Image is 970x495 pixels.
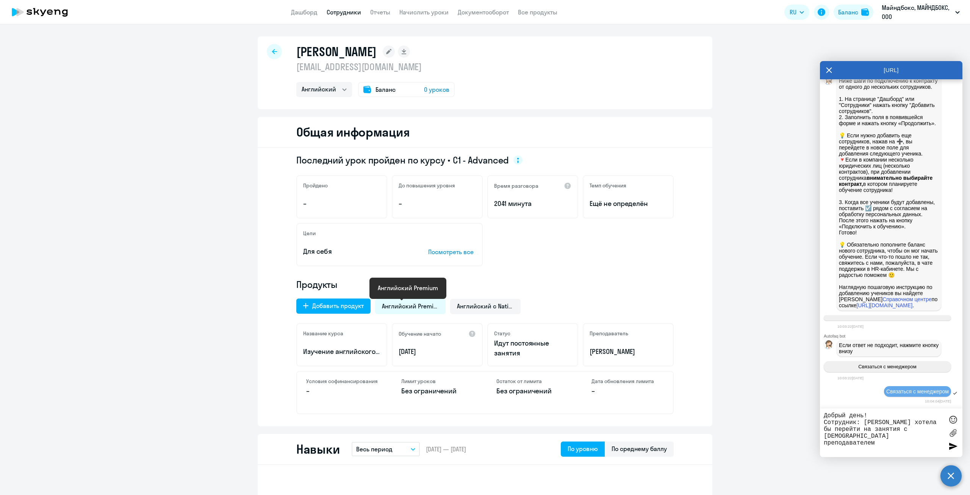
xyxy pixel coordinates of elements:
[312,301,364,310] div: Добавить продукт
[382,302,439,310] span: Английский Premium
[327,8,361,16] a: Сотрудники
[303,347,380,357] p: Изучение английского языка для общих целей
[834,5,873,20] button: Балансbalance
[824,412,943,453] textarea: Добрый день! Сотрудник: [PERSON_NAME] хотела бы перейти на занятия с [DEMOGRAPHIC_DATA] преподава...
[824,334,962,338] div: Autofaq bot
[612,444,667,453] div: По среднему баллу
[291,8,318,16] a: Дашборд
[590,182,626,189] h5: Темп обучения
[399,199,476,209] p: –
[424,85,449,94] span: 0 уроков
[296,154,509,166] span: Последний урок пройден по курсу • C1 - Advanced
[856,302,912,308] a: [URL][DOMAIN_NAME]
[303,247,405,256] p: Для себя
[568,444,598,453] div: По уровню
[306,378,379,385] h4: Условия софинансирования
[494,338,571,358] p: Идут постоянные занятия
[303,199,380,209] p: –
[303,182,328,189] h5: Пройдено
[590,199,667,209] span: Ещё не определён
[591,378,664,385] h4: Дата обновления лимита
[784,5,809,20] button: RU
[591,386,664,396] p: –
[496,386,569,396] p: Без ограничений
[824,76,834,87] img: bot avatar
[886,388,949,394] span: Связаться с менеджером
[496,378,569,385] h4: Остаток от лимита
[457,302,514,310] span: Английский с Native
[824,340,834,351] img: bot avatar
[296,278,674,291] h4: Продукты
[590,347,667,357] p: [PERSON_NAME]
[401,386,474,396] p: Без ограничений
[352,442,420,456] button: Весь период
[296,61,455,73] p: [EMAIL_ADDRESS][DOMAIN_NAME]
[824,361,951,372] button: Связаться с менеджером
[839,132,939,308] p: 💡 Если нужно добавить еще сотрудников, нажав на ➕, вы перейдете в новое поле для добавления следу...
[858,364,916,369] span: Связаться с менеджером
[947,427,959,438] label: Лимит 10 файлов
[399,330,441,337] h5: Обучение начато
[878,3,964,21] button: Майндбокс, МАЙНДБОКС, ООО
[399,182,455,189] h5: До повышения уровня
[303,330,343,337] h5: Название курса
[882,3,952,21] p: Майндбокс, МАЙНДБОКС, ООО
[839,175,934,187] strong: внимательно выбирайте контракт,
[356,445,393,454] p: Весь период
[296,442,339,457] h2: Навыки
[458,8,509,16] a: Документооборот
[518,8,557,16] a: Все продукты
[303,230,316,237] h5: Цели
[306,386,379,396] p: –
[839,342,940,354] span: Если ответ не подходит, нажмите кнопку внизу
[378,283,438,292] div: Английский Premium
[494,182,538,189] h5: Время разговора
[838,8,858,17] div: Баланс
[861,8,869,16] img: balance
[399,347,476,357] p: [DATE]
[925,399,951,403] time: 10:04:04[DATE]
[375,85,396,94] span: Баланс
[296,299,371,314] button: Добавить продукт
[401,378,474,385] h4: Лимит уроков
[494,330,510,337] h5: Статус
[426,445,466,453] span: [DATE] — [DATE]
[590,330,628,337] h5: Преподаватель
[839,78,939,132] p: Ниже шаги по подключению к контракту от одного до нескольких сотрудников. 1. На странице "Дашборд...
[370,8,390,16] a: Отчеты
[296,44,377,59] h1: [PERSON_NAME]
[428,247,476,256] p: Посмотреть все
[837,376,864,380] time: 10:03:22[DATE]
[399,8,449,16] a: Начислить уроки
[837,324,864,328] time: 10:03:22[DATE]
[494,199,571,209] p: 2041 минута
[882,296,932,302] a: Справочном центре
[790,8,796,17] span: RU
[296,124,410,140] h2: Общая информация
